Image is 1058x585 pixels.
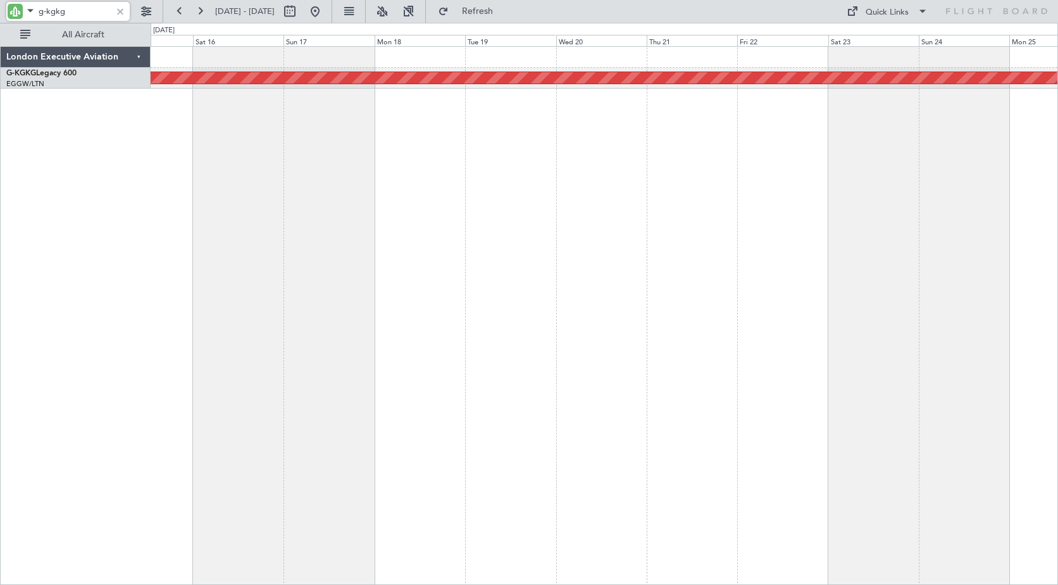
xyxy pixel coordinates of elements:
button: Quick Links [840,1,934,22]
div: Sun 24 [919,35,1009,46]
div: Mon 18 [375,35,465,46]
div: Sat 23 [828,35,919,46]
button: Refresh [432,1,508,22]
span: Refresh [451,7,504,16]
div: Fri 22 [737,35,828,46]
div: Sat 16 [193,35,283,46]
div: Quick Links [866,6,909,19]
span: All Aircraft [33,30,134,39]
div: [DATE] [153,25,175,36]
div: Tue 19 [465,35,556,46]
div: Thu 21 [647,35,737,46]
input: A/C (Reg. or Type) [39,2,111,21]
a: G-KGKGLegacy 600 [6,70,77,77]
span: G-KGKG [6,70,36,77]
button: All Aircraft [14,25,137,45]
div: Wed 20 [556,35,647,46]
a: EGGW/LTN [6,79,44,89]
span: [DATE] - [DATE] [215,6,275,17]
div: Sun 17 [283,35,374,46]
